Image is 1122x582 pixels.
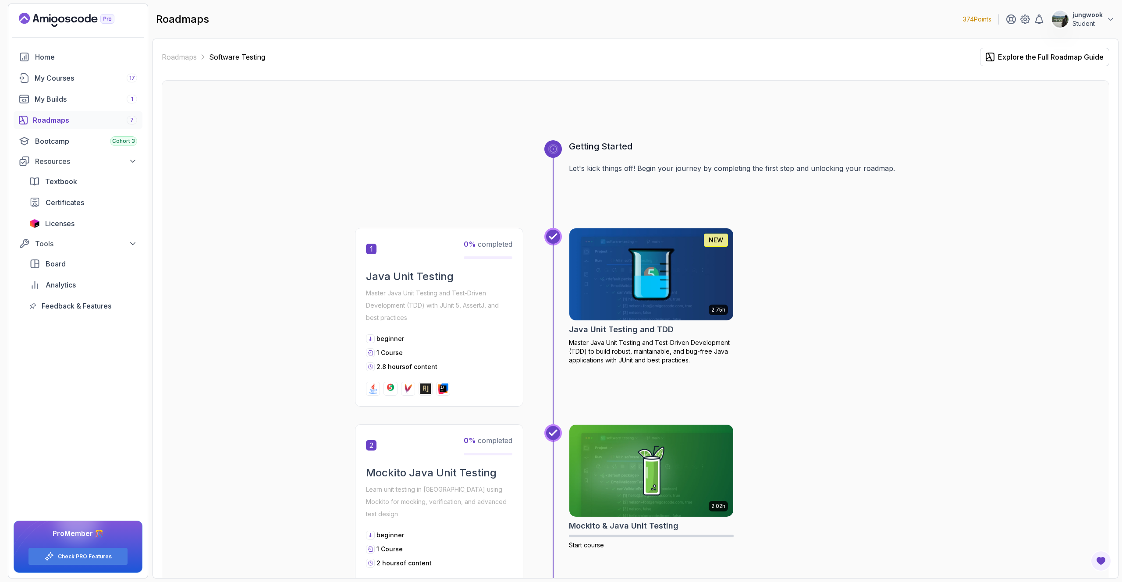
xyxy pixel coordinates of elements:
[35,94,137,104] div: My Builds
[420,383,431,394] img: assertj logo
[376,559,432,568] p: 2 hours of content
[569,323,674,336] h2: Java Unit Testing and TDD
[438,383,448,394] img: intellij logo
[464,436,476,445] span: 0 %
[46,197,84,208] span: Certificates
[14,90,142,108] a: builds
[569,424,734,550] a: Mockito & Java Unit Testing card2.02hMockito & Java Unit TestingStart course
[45,176,77,187] span: Textbook
[35,136,137,146] div: Bootcamp
[14,111,142,129] a: roadmaps
[24,194,142,211] a: certificates
[403,383,413,394] img: maven logo
[464,240,476,248] span: 0 %
[24,276,142,294] a: analytics
[45,218,75,229] span: Licenses
[709,236,723,245] p: NEW
[569,228,734,365] a: Java Unit Testing and TDD card2.75hNEWJava Unit Testing and TDDMaster Java Unit Testing and Test-...
[366,440,376,451] span: 2
[963,15,991,24] p: 374 Points
[24,255,142,273] a: board
[366,466,512,480] h2: Mockito Java Unit Testing
[385,383,396,394] img: junit logo
[569,228,733,320] img: Java Unit Testing and TDD card
[14,48,142,66] a: home
[35,73,137,83] div: My Courses
[711,503,725,510] p: 2.02h
[711,306,725,313] p: 2.75h
[131,96,133,103] span: 1
[464,436,512,445] span: completed
[1051,11,1115,28] button: user profile imagejungwookStudent
[162,52,197,62] a: Roadmaps
[156,12,209,26] h2: roadmaps
[569,163,916,174] p: Let's kick things off! Begin your journey by completing the first step and unlocking your roadmap.
[14,69,142,87] a: courses
[366,287,512,324] p: Master Java Unit Testing and Test-Driven Development (TDD) with JUnit 5, AssertJ, and best practices
[366,270,512,284] h2: Java Unit Testing
[46,259,66,269] span: Board
[1090,550,1111,571] button: Open Feedback Button
[24,215,142,232] a: licenses
[33,115,137,125] div: Roadmaps
[368,383,378,394] img: java logo
[569,541,604,549] span: Start course
[376,545,403,553] span: 1 Course
[35,52,137,62] div: Home
[980,48,1109,66] button: Explore the Full Roadmap Guide
[130,117,134,124] span: 7
[1072,19,1103,28] p: Student
[464,240,512,248] span: completed
[376,349,403,356] span: 1 Course
[1072,11,1103,19] p: jungwook
[14,236,142,252] button: Tools
[569,425,733,517] img: Mockito & Java Unit Testing card
[14,132,142,150] a: bootcamp
[129,75,135,82] span: 17
[998,52,1104,62] div: Explore the Full Roadmap Guide
[42,301,111,311] span: Feedback & Features
[14,153,142,169] button: Resources
[569,520,678,532] h2: Mockito & Java Unit Testing
[29,219,40,228] img: jetbrains icon
[28,547,128,565] button: Check PRO Features
[46,280,76,290] span: Analytics
[376,334,404,343] p: beginner
[35,156,137,167] div: Resources
[366,244,376,254] span: 1
[376,531,404,539] p: beginner
[569,338,734,365] p: Master Java Unit Testing and Test-Driven Development (TDD) to build robust, maintainable, and bug...
[35,238,137,249] div: Tools
[112,138,135,145] span: Cohort 3
[376,362,437,371] p: 2.8 hours of content
[24,173,142,190] a: textbook
[19,13,135,27] a: Landing page
[569,140,916,153] h3: Getting Started
[24,297,142,315] a: feedback
[1052,11,1069,28] img: user profile image
[58,553,112,560] a: Check PRO Features
[209,52,265,62] p: Software Testing
[366,483,512,520] p: Learn unit testing in [GEOGRAPHIC_DATA] using Mockito for mocking, verification, and advanced tes...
